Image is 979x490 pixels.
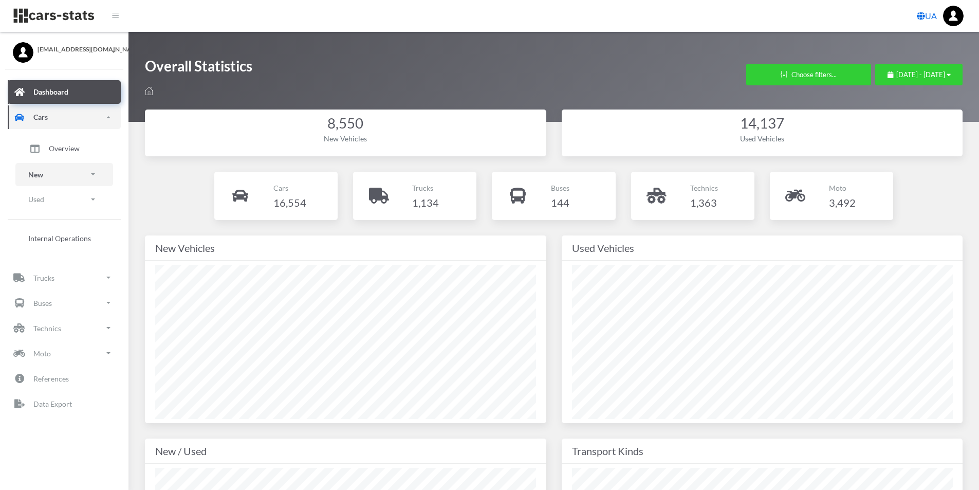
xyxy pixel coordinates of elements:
p: Technics [33,322,61,335]
span: [EMAIL_ADDRESS][DOMAIN_NAME] [38,45,116,54]
div: Used Vehicles [572,240,953,256]
a: Buses [8,291,121,315]
a: Cars [8,105,121,129]
div: Transport Kinds [572,443,953,459]
a: Data Export [8,392,121,415]
a: Used [15,188,113,211]
img: navbar brand [13,8,95,24]
div: New Vehicles [155,240,536,256]
p: New [28,168,43,181]
p: Cars [33,111,48,123]
div: 8,550 [155,114,536,134]
div: New Vehicles [155,133,536,144]
h4: 16,554 [273,194,306,211]
a: New [15,163,113,186]
div: 14,137 [572,114,953,134]
span: Overview [49,143,80,154]
a: Trucks [8,266,121,289]
p: References [33,372,69,385]
p: Trucks [33,271,54,284]
h4: 3,492 [829,194,856,211]
div: Used Vehicles [572,133,953,144]
p: Cars [273,182,306,194]
h4: 144 [551,194,569,211]
p: Data Export [33,397,72,410]
a: Technics [8,316,121,340]
p: Buses [33,297,52,310]
p: Moto [829,182,856,194]
span: [DATE] - [DATE] [896,70,945,79]
a: References [8,367,121,390]
span: Internal Operations [28,233,91,244]
p: Buses [551,182,569,194]
h4: 1,134 [412,194,439,211]
button: [DATE] - [DATE] [875,64,963,85]
a: Internal Operations [15,228,113,249]
a: Moto [8,341,121,365]
p: Trucks [412,182,439,194]
h1: Overall Statistics [145,57,252,81]
p: Dashboard [33,85,68,98]
div: New / Used [155,443,536,459]
a: Dashboard [8,80,121,104]
p: Technics [690,182,718,194]
h4: 1,363 [690,194,718,211]
img: ... [943,6,964,26]
a: Overview [15,136,113,161]
a: [EMAIL_ADDRESS][DOMAIN_NAME] [13,42,116,54]
a: UA [913,6,941,26]
p: Moto [33,347,51,360]
p: Used [28,193,44,206]
button: Choose filters... [746,64,871,85]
